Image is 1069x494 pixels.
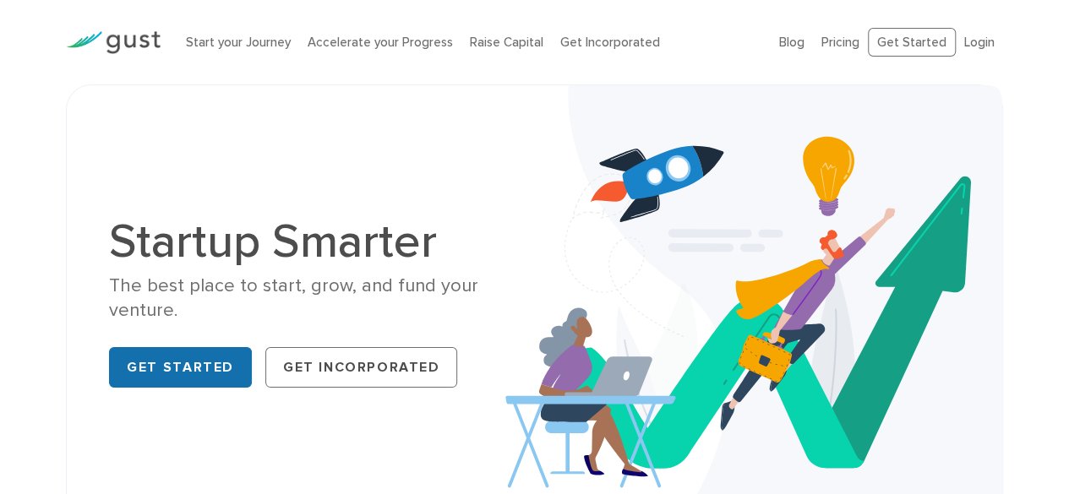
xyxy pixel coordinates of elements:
[109,347,252,388] a: Get Started
[560,35,660,50] a: Get Incorporated
[109,218,521,265] h1: Startup Smarter
[779,35,804,50] a: Blog
[470,35,543,50] a: Raise Capital
[186,35,291,50] a: Start your Journey
[821,35,859,50] a: Pricing
[308,35,453,50] a: Accelerate your Progress
[66,31,161,54] img: Gust Logo
[265,347,458,388] a: Get Incorporated
[868,28,956,57] a: Get Started
[109,274,521,323] div: The best place to start, grow, and fund your venture.
[964,35,995,50] a: Login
